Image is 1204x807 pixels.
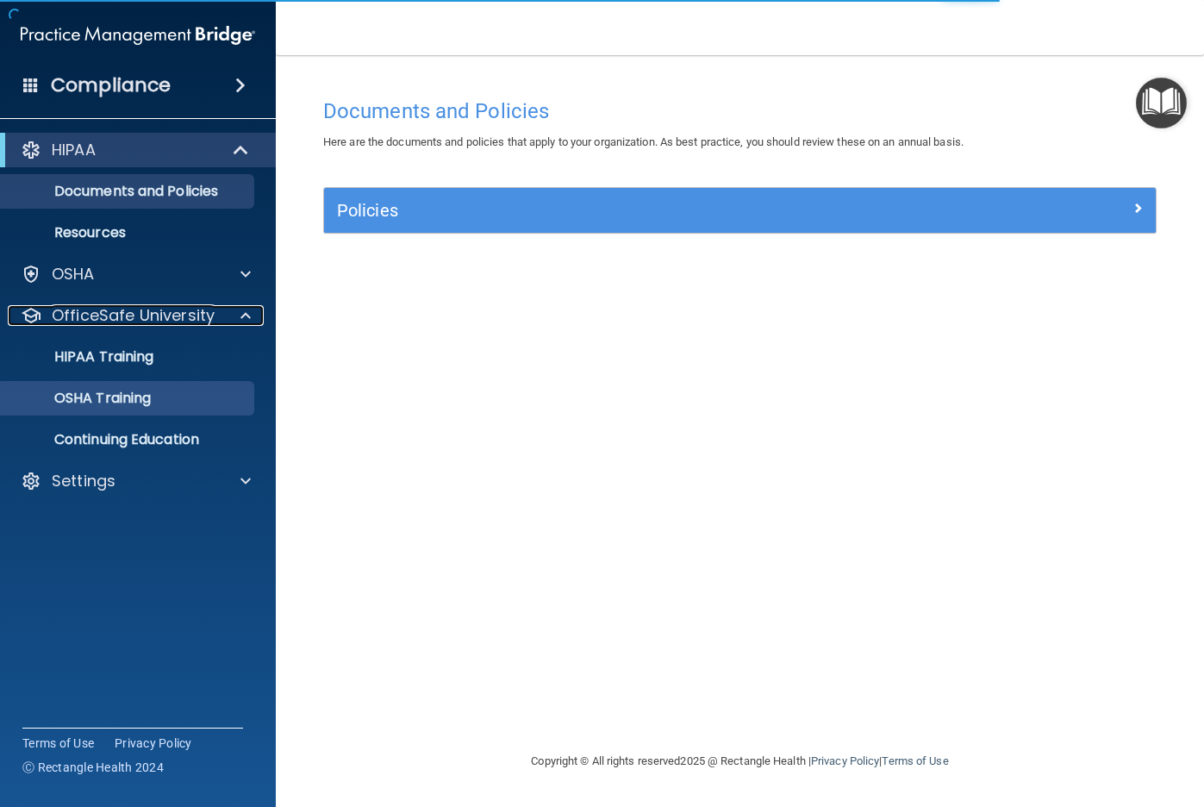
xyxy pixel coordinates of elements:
a: Settings [21,471,251,491]
img: PMB logo [21,18,255,53]
div: Copyright © All rights reserved 2025 @ Rectangle Health | | [426,734,1055,789]
p: HIPAA Training [11,348,153,366]
span: Here are the documents and policies that apply to your organization. As best practice, you should... [323,135,964,148]
h5: Policies [337,201,935,220]
p: Continuing Education [11,431,246,448]
p: Settings [52,471,115,491]
a: Policies [337,197,1143,224]
h4: Compliance [51,73,171,97]
p: OSHA Training [11,390,151,407]
iframe: Drift Widget Chat Controller [906,685,1183,754]
a: Terms of Use [882,754,948,767]
button: Open Resource Center [1136,78,1187,128]
a: OSHA [21,264,251,285]
p: OfficeSafe University [52,305,215,326]
a: HIPAA [21,140,250,160]
a: OfficeSafe University [21,305,251,326]
a: Terms of Use [22,735,94,752]
p: Resources [11,224,246,241]
p: OSHA [52,264,95,285]
a: Privacy Policy [811,754,879,767]
p: Documents and Policies [11,183,246,200]
p: HIPAA [52,140,96,160]
span: Ⓒ Rectangle Health 2024 [22,759,164,776]
a: Privacy Policy [115,735,192,752]
h4: Documents and Policies [323,100,1157,122]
